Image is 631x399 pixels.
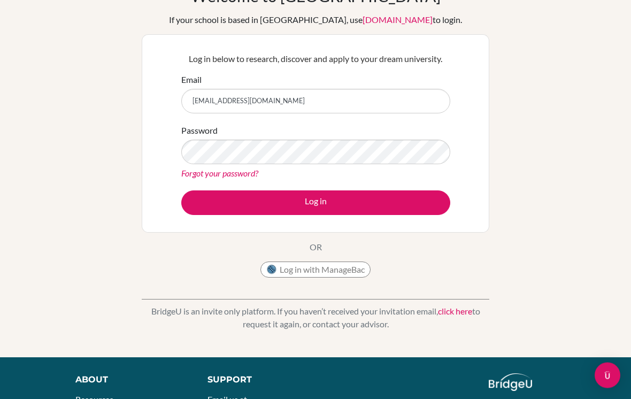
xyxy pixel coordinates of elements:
[489,374,532,392] img: logo_white@2x-f4f0deed5e89b7ecb1c2cc34c3e3d731f90f0f143d5ea2071677605dd97b5244.png
[181,125,218,137] label: Password
[438,306,472,317] a: click here
[363,15,433,25] a: [DOMAIN_NAME]
[181,74,202,87] label: Email
[181,191,450,216] button: Log in
[181,168,258,179] a: Forgot your password?
[310,241,322,254] p: OR
[169,14,462,27] div: If your school is based in [GEOGRAPHIC_DATA], use to login.
[142,305,489,331] p: BridgeU is an invite only platform. If you haven’t received your invitation email, to request it ...
[181,53,450,66] p: Log in below to research, discover and apply to your dream university.
[207,374,305,387] div: Support
[75,374,183,387] div: About
[595,363,620,388] div: Open Intercom Messenger
[260,262,371,278] button: Log in with ManageBac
